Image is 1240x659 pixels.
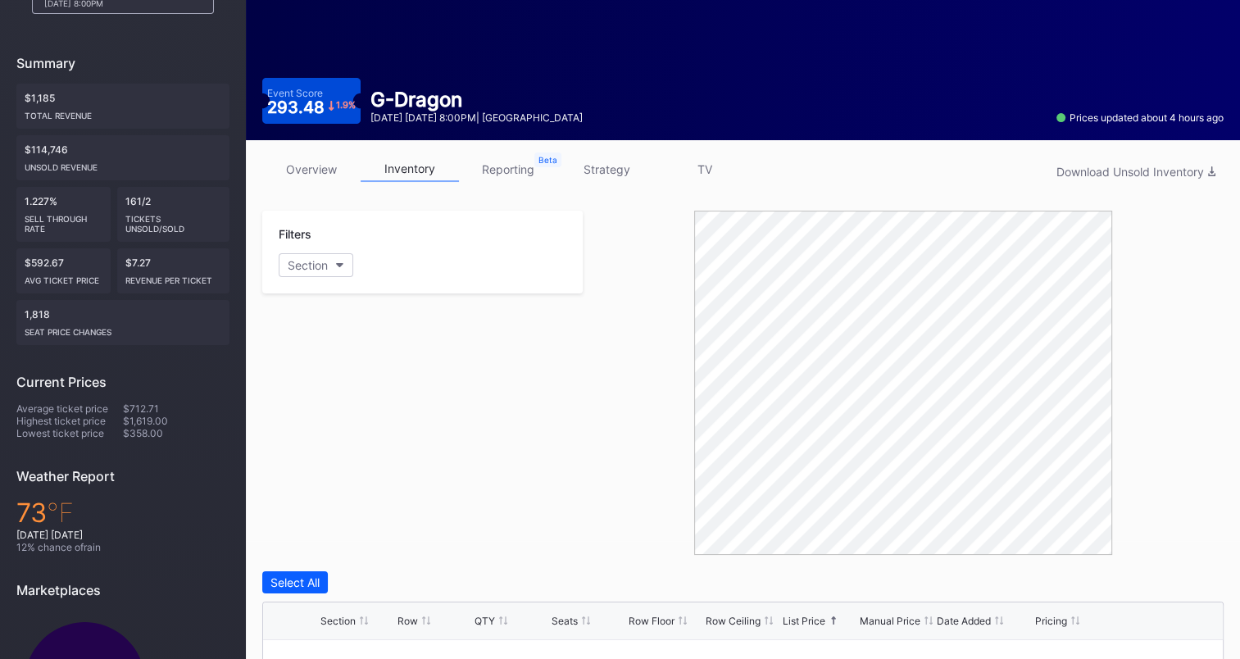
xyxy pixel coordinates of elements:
div: 293.48 [267,99,356,116]
button: Section [279,253,353,277]
div: $358.00 [123,427,229,439]
span: ℉ [47,497,74,529]
div: $114,746 [16,135,229,180]
button: Select All [262,571,328,593]
div: Filters [279,227,566,241]
a: TV [656,157,754,182]
div: Manual Price [860,615,920,627]
div: Summary [16,55,229,71]
div: G-Dragon [370,88,583,111]
div: Weather Report [16,468,229,484]
div: Avg ticket price [25,269,102,285]
div: 1.227% [16,187,111,242]
div: Current Prices [16,374,229,390]
div: Date Added [937,615,991,627]
div: 12 % chance of rain [16,541,229,553]
div: Event Score [267,87,323,99]
div: Lowest ticket price [16,427,123,439]
a: inventory [361,157,459,182]
div: Section [288,258,328,272]
div: $712.71 [123,402,229,415]
div: Download Unsold Inventory [1056,165,1215,179]
div: Row Ceiling [706,615,761,627]
div: Row Floor [629,615,675,627]
div: $592.67 [16,248,111,293]
div: Section [320,615,356,627]
div: seat price changes [25,320,221,337]
div: QTY [475,615,495,627]
div: 1,818 [16,300,229,345]
div: Total Revenue [25,104,221,120]
div: 161/2 [117,187,230,242]
div: Row [397,615,418,627]
div: Tickets Unsold/Sold [125,207,222,234]
div: 73 [16,497,229,529]
div: Prices updated about 4 hours ago [1056,111,1224,124]
div: [DATE] [DATE] [16,529,229,541]
div: List Price [783,615,825,627]
div: Unsold Revenue [25,156,221,172]
div: Revenue per ticket [125,269,222,285]
div: Select All [270,575,320,589]
div: 1.9 % [336,101,356,110]
div: Average ticket price [16,402,123,415]
div: $7.27 [117,248,230,293]
div: Pricing [1035,615,1067,627]
a: overview [262,157,361,182]
div: Sell Through Rate [25,207,102,234]
div: Seats [552,615,578,627]
div: Marketplaces [16,582,229,598]
a: reporting [459,157,557,182]
button: Download Unsold Inventory [1048,161,1224,183]
a: strategy [557,157,656,182]
div: $1,619.00 [123,415,229,427]
div: Highest ticket price [16,415,123,427]
div: $1,185 [16,84,229,129]
div: [DATE] [DATE] 8:00PM | [GEOGRAPHIC_DATA] [370,111,583,124]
